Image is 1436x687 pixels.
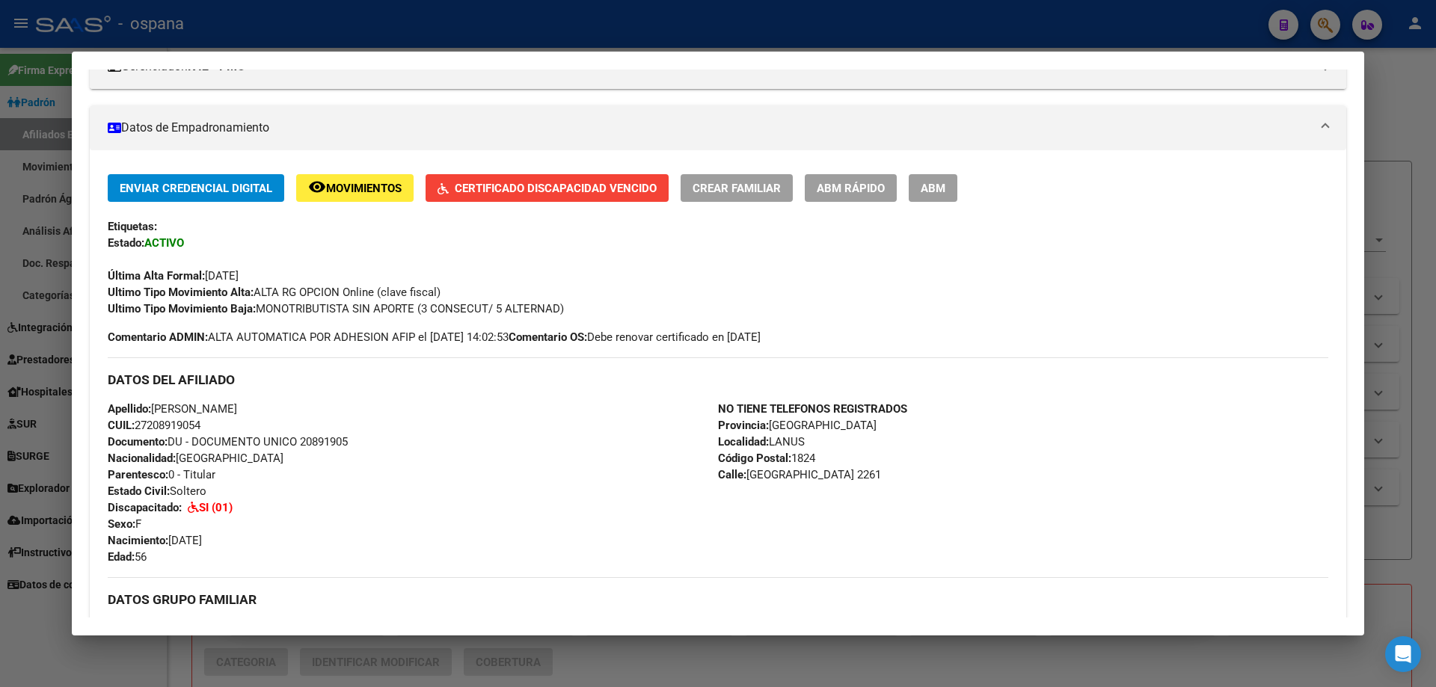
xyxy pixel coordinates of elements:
[718,452,815,465] span: 1824
[108,419,200,432] span: 27208919054
[108,119,1310,137] mat-panel-title: Datos de Empadronamiento
[108,302,564,315] span: MONOTRIBUTISTA SIN APORTE (3 CONSECUT/ 5 ALTERNAD)
[108,550,135,564] strong: Edad:
[108,534,202,547] span: [DATE]
[108,174,284,202] button: Enviar Credencial Digital
[108,269,239,283] span: [DATE]
[718,435,805,449] span: LANUS
[718,419,877,432] span: [GEOGRAPHIC_DATA]
[426,174,669,202] button: Certificado Discapacidad Vencido
[108,550,147,564] span: 56
[108,220,157,233] strong: Etiquetas:
[718,419,769,432] strong: Provincia:
[296,174,414,202] button: Movimientos
[108,435,348,449] span: DU - DOCUMENTO UNICO 20891905
[817,182,885,195] span: ABM Rápido
[718,468,746,481] strong: Calle:
[108,330,208,344] strong: Comentario ADMIN:
[108,468,215,481] span: 0 - Titular
[805,174,897,202] button: ABM Rápido
[108,302,256,315] strong: Ultimo Tipo Movimiento Baja:
[326,182,402,195] span: Movimientos
[681,174,793,202] button: Crear Familiar
[718,435,769,449] strong: Localidad:
[509,329,761,345] span: Debe renovar certificado en [DATE]
[909,174,957,202] button: ABM
[108,236,144,250] strong: Estado:
[108,269,205,283] strong: Última Alta Formal:
[108,435,168,449] strong: Documento:
[693,182,781,195] span: Crear Familiar
[108,286,254,299] strong: Ultimo Tipo Movimiento Alta:
[108,517,141,531] span: F
[108,534,168,547] strong: Nacimiento:
[108,402,151,416] strong: Apellido:
[509,330,587,344] strong: Comentario OS:
[1385,636,1421,672] div: Open Intercom Messenger
[108,468,168,481] strong: Parentesco:
[108,452,176,465] strong: Nacionalidad:
[108,591,1328,608] h3: DATOS GRUPO FAMILIAR
[718,468,881,481] span: [GEOGRAPHIC_DATA] 2261
[108,329,509,345] span: ALTA AUTOMATICA POR ADHESION AFIP el [DATE] 14:02:53
[108,419,135,432] strong: CUIL:
[108,452,283,465] span: [GEOGRAPHIC_DATA]
[108,484,170,498] strong: Estado Civil:
[144,236,184,250] strong: ACTIVO
[108,517,135,531] strong: Sexo:
[108,501,182,514] strong: Discapacitado:
[308,178,326,196] mat-icon: remove_red_eye
[108,402,237,416] span: [PERSON_NAME]
[718,452,791,465] strong: Código Postal:
[90,105,1346,150] mat-expansion-panel-header: Datos de Empadronamiento
[108,286,441,299] span: ALTA RG OPCION Online (clave fiscal)
[108,372,1328,388] h3: DATOS DEL AFILIADO
[108,484,206,498] span: Soltero
[120,182,272,195] span: Enviar Credencial Digital
[455,182,657,195] span: Certificado Discapacidad Vencido
[718,402,907,416] strong: NO TIENE TELEFONOS REGISTRADOS
[921,182,945,195] span: ABM
[199,501,233,514] strong: SI (01)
